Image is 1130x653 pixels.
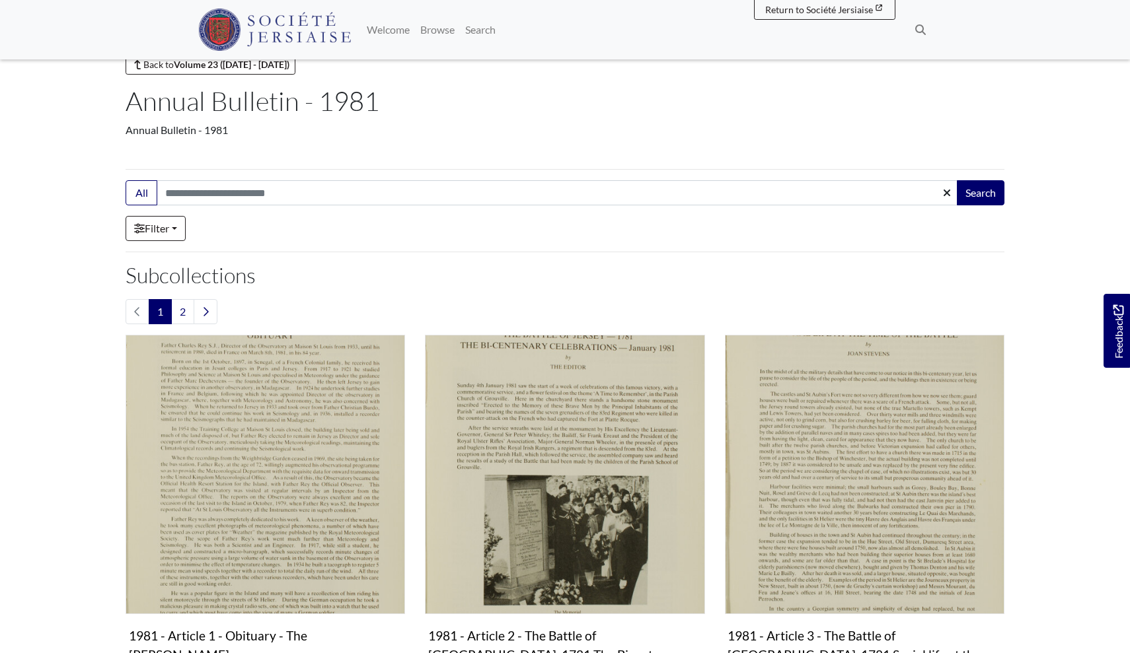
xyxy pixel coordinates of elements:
a: Société Jersiaise logo [198,5,351,54]
a: Search [460,17,501,43]
strong: Volume 23 ([DATE] - [DATE]) [174,59,289,70]
a: Goto page 2 [171,299,194,324]
span: Goto page 1 [149,299,172,324]
img: 1981 - Article 2 - The Battle of Jersey, 1781 The Bicentenary Celebrations, January 1981 [425,335,704,614]
a: Back toVolume 23 ([DATE] - [DATE]) [126,54,295,75]
span: Feedback [1110,305,1126,359]
img: 1981 - Article 1 - Obituary - The Rev Charles Rey [126,335,405,614]
button: All [126,180,157,205]
nav: pagination [126,299,1004,324]
a: Welcome [361,17,415,43]
img: Société Jersiaise [198,9,351,51]
button: Search [957,180,1004,205]
h1: Annual Bulletin - 1981 [126,85,1004,117]
li: Previous page [126,299,149,324]
h2: Subcollections [126,263,1004,288]
a: Next page [194,299,217,324]
img: 1981 - Article 3 - The Battle of Jersey, 1781 Social life at the time of the Battle [725,335,1004,614]
div: Annual Bulletin - 1981 [126,122,1004,138]
a: Browse [415,17,460,43]
a: Filter [126,216,186,241]
a: Would you like to provide feedback? [1104,294,1130,368]
span: Return to Société Jersiaise [765,4,873,15]
input: Search this collection... [157,180,958,205]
